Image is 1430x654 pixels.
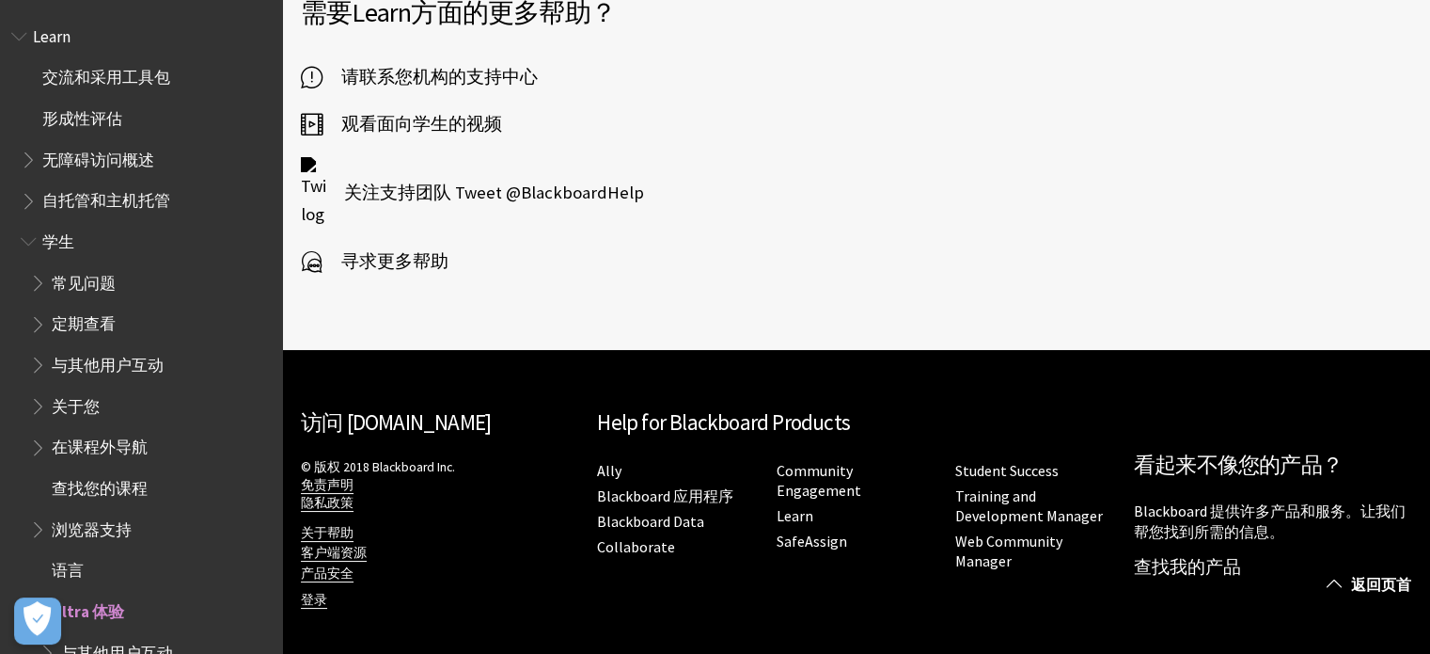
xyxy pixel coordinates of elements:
[597,461,621,481] a: Ally
[14,598,61,645] button: Open Preferences
[597,537,675,557] a: Collaborate
[52,472,148,498] span: 查找您的课程
[301,63,538,91] a: 请联系您机构的支持中心
[301,247,448,276] a: 寻求更多帮助
[33,21,71,46] span: Learn
[1134,556,1241,578] a: 查找我的产品
[322,63,538,91] span: 请联系您机构的支持中心
[301,566,354,582] a: 产品安全
[776,461,860,501] a: Community Engagement
[776,532,846,551] a: SafeAssign
[52,349,164,375] span: 与其他用户互动
[52,596,124,621] span: Ultra 体验
[301,157,325,229] img: Twitter logo
[301,157,644,229] a: Twitter logo 关注支持团队 Tweet @BlackboardHelp
[52,514,132,539] span: 浏览器支持
[597,512,704,532] a: Blackboard Data
[1134,449,1411,482] h2: 看起来不像您的产品？
[52,391,100,416] span: 关于您
[325,179,644,207] span: 关注支持团队 Tweet @BlackboardHelp
[322,247,448,276] span: 寻求更多帮助
[955,487,1103,526] a: Training and Development Manager
[955,461,1059,481] a: Student Success
[52,309,116,334] span: 定期查看
[52,267,116,293] span: 常见问题
[301,495,354,512] a: 隐私政策
[776,506,812,526] a: Learn
[597,487,733,506] a: Blackboard 应用程序
[322,110,502,138] span: 观看面向学生的视频
[301,110,502,138] a: 观看面向学生的视频
[42,226,74,251] span: 学生
[301,525,354,542] a: 关于帮助
[42,144,154,169] span: 无障碍访问概述
[597,407,1115,439] h2: Help for Blackboard Products
[955,532,1062,571] a: Web Community Manager
[301,477,354,494] a: 免责声明
[42,103,122,128] span: 形成性评估
[301,545,367,562] a: 客户端资源
[301,592,327,609] a: 登录
[1134,501,1411,543] p: Blackboard 提供许多产品和服务。让我们帮您找到所需的信息。
[1312,567,1430,602] a: 返回页首
[52,432,148,457] span: 在课程外导航
[42,62,170,88] span: 交流和采用工具包
[301,408,491,436] a: 访问 [DOMAIN_NAME]
[42,185,170,211] span: 自托管和主机托管
[52,555,84,581] span: 语言
[301,458,578,512] p: © 版权 2018 Blackboard Inc.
